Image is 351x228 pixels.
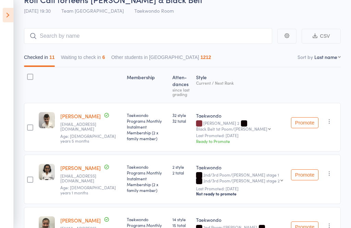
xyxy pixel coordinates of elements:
[172,87,190,96] div: since last grading
[172,164,190,170] span: 2 style
[203,178,280,183] div: 2nd/3rd Poom/[PERSON_NAME] stage 2
[196,191,286,196] div: Not ready to promote
[39,112,55,128] img: image1559114553.png
[124,70,170,100] div: Membership
[196,112,286,119] div: Taekwondo
[298,53,313,60] label: Sort by
[196,186,286,191] small: Last Promoted: [DATE]
[291,117,318,128] button: Promote
[60,122,105,132] small: nina20@live.com.au
[172,118,190,124] span: 32 total
[172,222,190,228] span: 15 total
[170,70,193,100] div: Atten­dances
[314,53,337,60] div: Last name
[201,55,211,60] div: 1212
[127,112,167,141] div: Taekwondo Programs Monthly Instalment Membership (2 x family member)
[60,184,116,195] span: Age: [DEMOGRAPHIC_DATA] years 1 months
[172,170,190,176] span: 2 total
[60,164,101,171] a: [PERSON_NAME]
[196,172,286,184] div: 2nd/3rd Poom/[PERSON_NAME] stage 1
[196,121,286,131] div: [PERSON_NAME] 2
[24,28,272,44] input: Search by name
[196,164,286,171] div: Taekwondo
[60,173,105,183] small: kanhai_d@yahoo.com
[39,164,55,180] img: image1558743947.png
[60,112,101,120] a: [PERSON_NAME]
[196,81,286,85] div: Current / Next Rank
[302,29,341,44] button: CSV
[24,7,51,14] span: [DATE] 19:30
[111,51,211,67] button: Other students in [GEOGRAPHIC_DATA]1212
[172,112,190,118] span: 32 style
[102,55,105,60] div: 6
[291,169,318,180] button: Promote
[196,216,286,223] div: Taekwondo
[196,133,286,138] small: Last Promoted: [DATE]
[61,7,124,14] span: Team [GEOGRAPHIC_DATA]
[196,127,267,131] div: Black Belt 1st Poom/[PERSON_NAME]
[49,55,55,60] div: 11
[172,216,190,222] span: 14 style
[134,7,174,14] span: Taekwondo Room
[24,51,55,67] button: Checked in11
[196,138,286,144] div: Ready to Promote
[60,217,101,224] a: [PERSON_NAME]
[193,70,288,100] div: Style
[60,133,116,144] span: Age: [DEMOGRAPHIC_DATA] years 5 months
[127,164,167,193] div: Taekwondo Programs Monthly Instalment Membership (2 x family member)
[61,51,105,67] button: Waiting to check in6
